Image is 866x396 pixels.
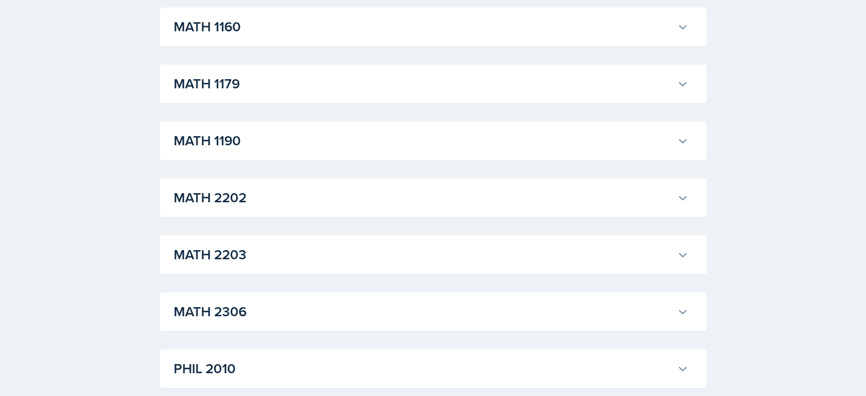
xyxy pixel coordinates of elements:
button: MATH 2203 [171,242,691,267]
h3: PHIL 2010 [174,358,672,379]
button: MATH 1190 [171,128,691,153]
h3: MATH 2306 [174,301,672,322]
h3: MATH 1190 [174,130,672,151]
button: MATH 1160 [171,14,691,39]
button: MATH 2306 [171,299,691,324]
button: MATH 1179 [171,71,691,96]
h3: MATH 1160 [174,17,672,37]
h3: MATH 2202 [174,187,672,208]
h3: MATH 1179 [174,74,672,94]
button: PHIL 2010 [171,356,691,381]
h3: MATH 2203 [174,244,672,265]
button: MATH 2202 [171,185,691,210]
